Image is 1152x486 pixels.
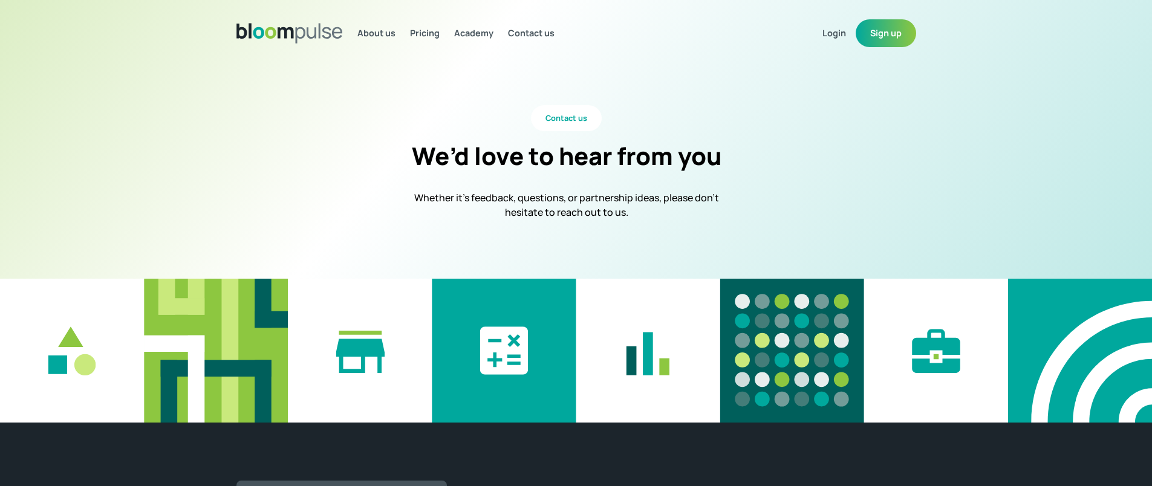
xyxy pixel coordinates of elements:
a: Academy [454,27,493,40]
button: Sign up [856,19,916,47]
img: Bloom Logo [236,23,343,44]
span: Academy [454,27,493,39]
p: Whether it’s feedback, questions, or partnership ideas, please don’t hesitate to reach out to us. [405,190,727,219]
a: Pricing [410,27,440,40]
a: Contact us [508,27,555,40]
h2: We’d love to hear from you [412,141,721,171]
span: Pricing [410,27,440,39]
button: Contact us [531,105,602,131]
a: Login [822,27,856,40]
span: Contact us [508,27,555,39]
a: About us [357,27,395,40]
span: Login [822,27,846,39]
span: About us [357,27,395,39]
